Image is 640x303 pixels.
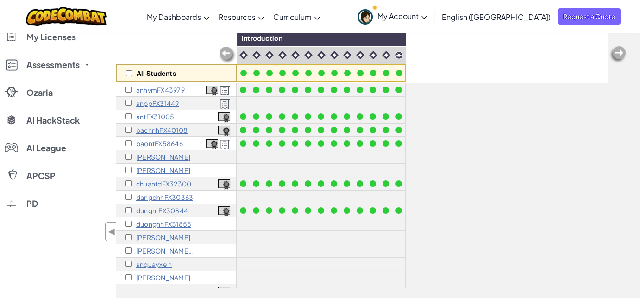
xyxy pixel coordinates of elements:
img: IconIntro.svg [304,51,313,59]
span: My Dashboards [147,12,201,22]
img: IconIntro.svg [291,51,300,59]
span: English ([GEOGRAPHIC_DATA]) [442,12,551,22]
a: Request a Quote [558,8,621,25]
p: Bảo Quyên Đỗ [136,234,190,241]
a: Resources [214,4,269,29]
span: My Account [377,11,427,21]
a: My Account [353,2,432,31]
span: Ozaria [26,88,53,97]
span: AI League [26,144,66,152]
span: Curriculum [273,12,312,22]
a: View Course Completion Certificate [218,285,230,296]
img: IconIntro.svg [382,51,390,59]
img: certificate-icon.png [218,179,230,190]
p: All Students [137,69,176,77]
a: View Course Completion Certificate [218,205,230,216]
p: Wei HaL [136,274,190,281]
img: IconIntro.svg [356,51,364,59]
p: anppFX31449 [136,99,179,107]
img: Arrow_Left_Inactive.png [218,46,237,64]
a: View Course Completion Certificate [206,84,218,95]
img: IconIntro.svg [278,51,287,59]
p: anquayxe h [136,260,172,268]
a: My Dashboards [142,4,214,29]
img: IconCapstoneLevel.svg [395,51,403,59]
img: Licensed [220,139,230,149]
img: certificate-icon.png [206,139,218,149]
img: Licensed [220,99,230,109]
a: View Course Completion Certificate [206,138,218,148]
p: vu hoang lam [136,287,194,295]
p: bachnhFX40108 [136,126,188,134]
p: Nguyễn Huy Hoàng FX31483 [136,247,194,254]
img: certificate-icon.png [218,206,230,216]
img: IconIntro.svg [343,51,351,59]
img: certificate-icon.png [218,126,230,136]
img: IconIntro.svg [330,51,339,59]
p: baontFX58646 [136,140,183,147]
img: Licensed [220,86,230,96]
span: Introduction [242,34,282,42]
a: English ([GEOGRAPHIC_DATA]) [437,4,555,29]
p: Anh Bui [136,153,190,161]
img: Arrow_Left_Inactive.png [609,45,627,64]
p: antFX31005 [136,113,174,120]
img: certificate-icon.png [218,287,230,297]
img: IconIntro.svg [369,51,377,59]
img: IconIntro.svg [252,51,261,59]
img: certificate-icon.png [218,112,230,123]
p: anhvmFX43979 [136,86,185,93]
img: IconIntro.svg [239,51,248,59]
a: Curriculum [269,4,325,29]
img: IconIntro.svg [317,51,326,59]
span: AI HackStack [26,116,80,124]
a: View Course Completion Certificate [218,178,230,189]
span: Assessments [26,61,80,69]
img: IconIntro.svg [265,51,274,59]
a: View Course Completion Certificate [218,111,230,122]
img: CodeCombat logo [26,7,107,26]
img: avatar [358,9,373,25]
p: dungntFX30844 [136,207,188,214]
span: Resources [219,12,256,22]
a: View Course Completion Certificate [218,124,230,135]
span: ◀ [108,225,116,238]
p: chuantdFX32300 [136,180,191,187]
p: dangdnhFX30363 [136,193,193,201]
img: certificate-icon.png [206,86,218,96]
p: Đăng Khoa Chu [136,167,190,174]
p: duonghhFX31855 [136,220,191,228]
span: My Licenses [26,33,76,41]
